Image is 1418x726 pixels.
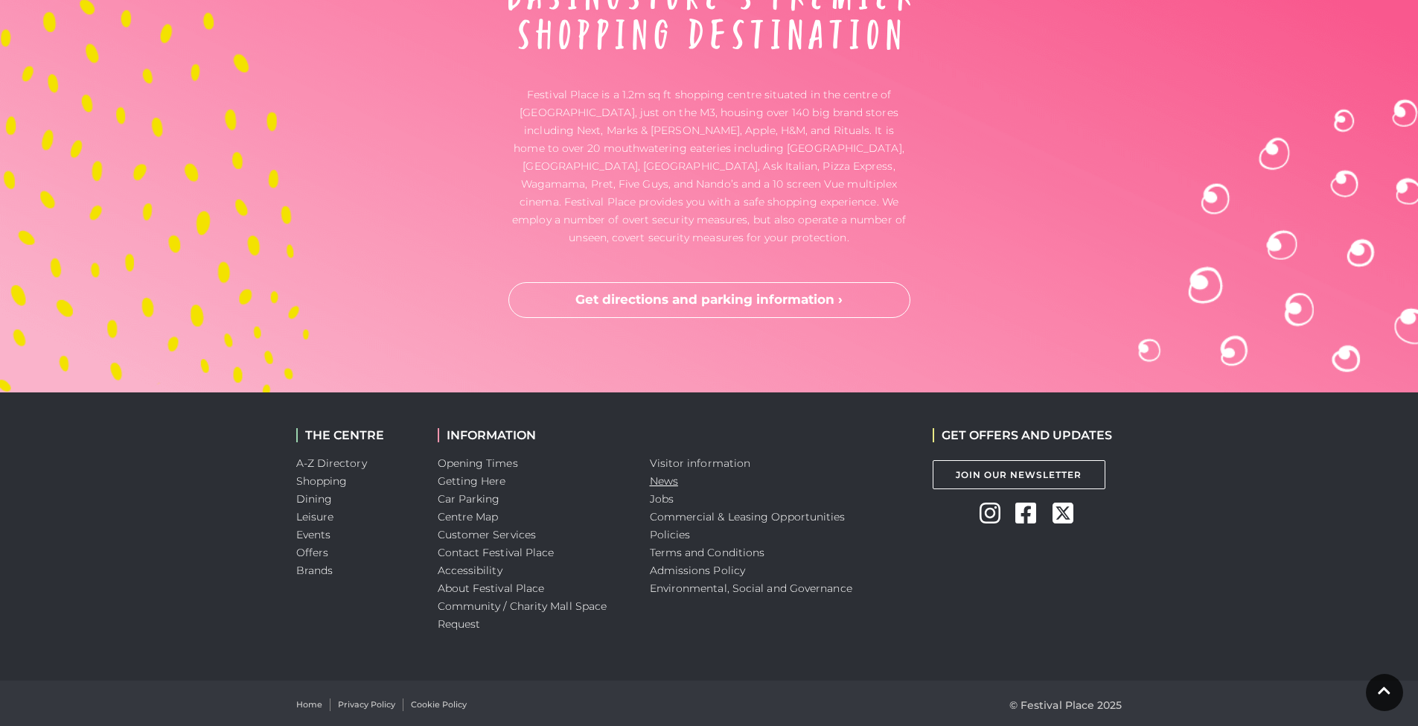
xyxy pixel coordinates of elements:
a: Policies [650,528,691,541]
a: Dining [296,492,333,506]
p: © Festival Place 2025 [1009,696,1122,714]
a: Car Parking [438,492,500,506]
h2: INFORMATION [438,428,627,442]
a: About Festival Place [438,582,545,595]
a: Terms and Conditions [650,546,765,559]
h2: GET OFFERS AND UPDATES [933,428,1112,442]
a: Events [296,528,331,541]
a: Contact Festival Place [438,546,555,559]
h2: THE CENTRE [296,428,415,442]
a: Admissions Policy [650,564,746,577]
a: Offers [296,546,329,559]
a: Leisure [296,510,334,523]
a: Commercial & Leasing Opportunities [650,510,846,523]
a: Visitor information [650,456,751,470]
a: Community / Charity Mall Space Request [438,599,607,631]
a: Get directions and parking information › [508,282,910,318]
p: Festival Place is a 1.2m sq ft shopping centre situated in the centre of [GEOGRAPHIC_DATA], just ... [508,86,910,246]
a: Accessibility [438,564,502,577]
a: Customer Services [438,528,537,541]
a: A-Z Directory [296,456,367,470]
a: Environmental, Social and Governance [650,582,852,595]
a: Cookie Policy [411,698,467,711]
a: Centre Map [438,510,499,523]
a: Shopping [296,474,348,488]
a: Getting Here [438,474,506,488]
a: News [650,474,678,488]
a: Home [296,698,322,711]
a: Privacy Policy [338,698,395,711]
a: Join Our Newsletter [933,460,1105,489]
a: Opening Times [438,456,518,470]
a: Jobs [650,492,674,506]
a: Brands [296,564,333,577]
